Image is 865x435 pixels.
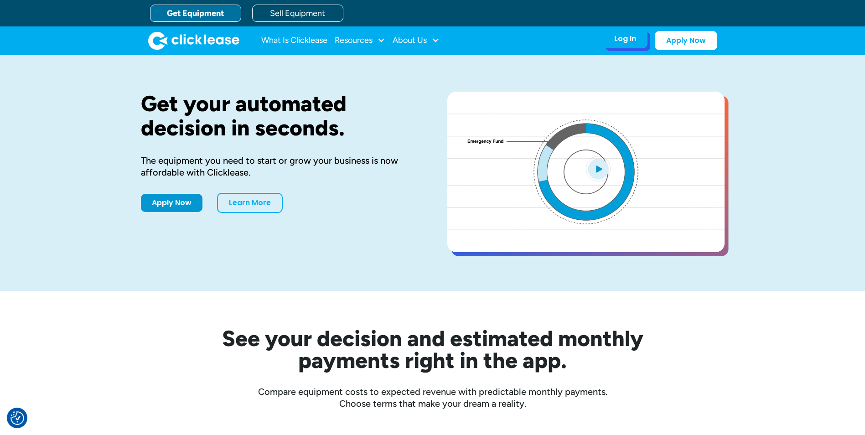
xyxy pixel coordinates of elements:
img: Blue play button logo on a light blue circular background [586,156,611,181]
div: About Us [393,31,440,50]
h2: See your decision and estimated monthly payments right in the app. [177,327,688,371]
a: open lightbox [447,92,725,252]
div: Log In [614,34,636,43]
div: The equipment you need to start or grow your business is now affordable with Clicklease. [141,155,418,178]
a: Sell Equipment [252,5,343,22]
a: Apply Now [141,194,202,212]
button: Consent Preferences [10,411,24,425]
a: What Is Clicklease [261,31,327,50]
img: Clicklease logo [148,31,239,50]
a: Apply Now [655,31,717,50]
div: Compare equipment costs to expected revenue with predictable monthly payments. Choose terms that ... [141,386,725,409]
div: Resources [335,31,385,50]
img: Revisit consent button [10,411,24,425]
a: home [148,31,239,50]
a: Learn More [217,193,283,213]
a: Get Equipment [150,5,241,22]
h1: Get your automated decision in seconds. [141,92,418,140]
